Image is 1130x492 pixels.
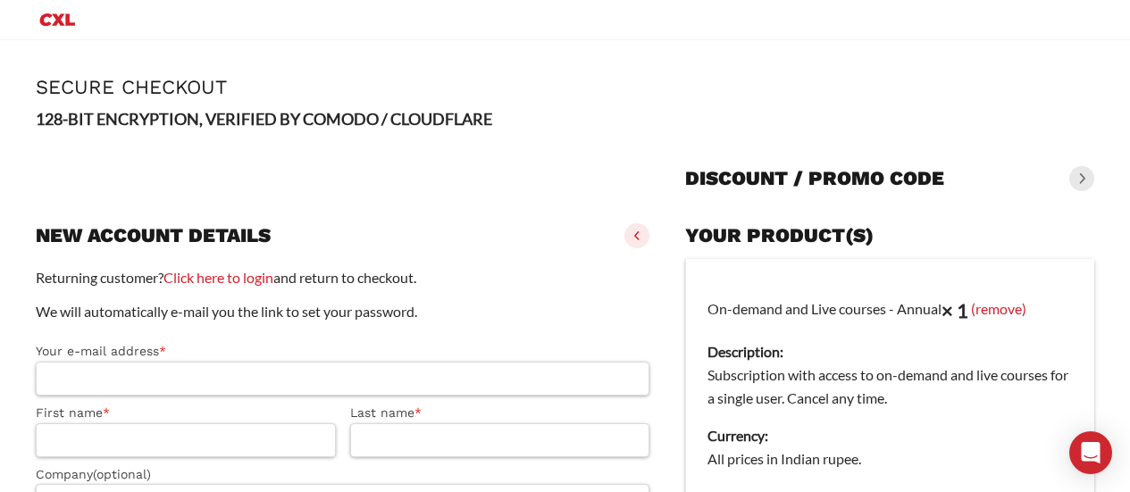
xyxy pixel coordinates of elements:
h1: Secure Checkout [36,76,1094,98]
h3: Discount / promo code [685,166,944,191]
a: (remove) [971,299,1026,316]
dt: Description: [707,340,1073,363]
strong: × 1 [942,298,968,322]
strong: 128-BIT ENCRYPTION, VERIFIED BY COMODO / CLOUDFLARE [36,109,492,129]
dd: All prices in Indian rupee. [707,447,1073,471]
dd: Subscription with access to on-demand and live courses for a single user. Cancel any time. [707,363,1073,410]
span: (optional) [93,467,151,481]
a: Click here to login [163,269,273,286]
p: We will automatically e-mail you the link to set your password. [36,300,649,323]
div: Open Intercom Messenger [1069,431,1112,474]
dt: Currency: [707,424,1073,447]
p: Returning customer? and return to checkout. [36,266,649,289]
label: Last name [350,403,650,423]
h3: New account details [36,223,271,248]
label: Company [36,464,649,485]
label: First name [36,403,336,423]
label: Your e-mail address [36,341,649,362]
td: On-demand and Live courses - Annual [686,259,1095,482]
